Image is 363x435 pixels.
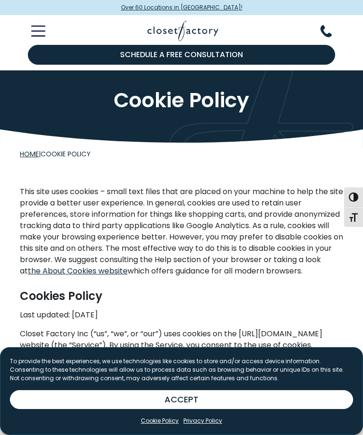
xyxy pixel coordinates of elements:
h1: Cookie Policy [20,90,343,110]
img: Closet Factory Logo [147,21,218,41]
a: Privacy Policy [183,417,222,425]
span: Cookie Policy [41,149,91,159]
button: Toggle Mobile Menu [20,26,45,37]
button: Phone Number [320,25,343,37]
span: | [20,149,91,159]
a: Cookie Policy [141,417,179,425]
p: Last updated: [DATE] [20,309,343,321]
a: Home [20,149,39,159]
span: This site uses cookies – small text files that are placed on your machine to help the site provid... [20,186,343,276]
span: Over 60 Locations in [GEOGRAPHIC_DATA]! [121,3,242,12]
a: the About Cookies website [28,265,128,276]
p: To provide the best experiences, we use technologies like cookies to store and/or access device i... [10,357,353,383]
span: Cookies Policy [20,288,103,304]
button: Toggle Font size [344,207,363,227]
button: ACCEPT [10,390,353,409]
button: Toggle High Contrast [344,187,363,207]
a: Schedule a Free Consultation [28,45,335,65]
p: Closet Factory Inc (“us”, “we”, or “our”) uses cookies on the [URL][DOMAIN_NAME] website (the “Se... [20,328,343,351]
span: which offers guidance for all modern browsers. [128,265,302,276]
